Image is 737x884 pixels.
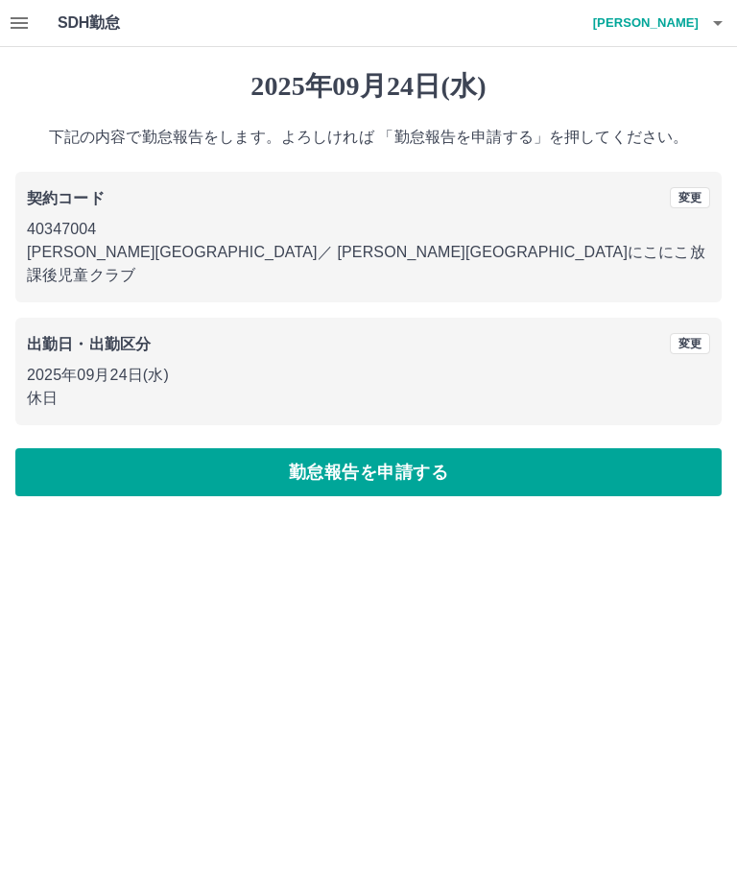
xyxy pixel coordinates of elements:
[27,364,710,387] p: 2025年09月24日(水)
[15,126,722,149] p: 下記の内容で勤怠報告をします。よろしければ 「勤怠報告を申請する」を押してください。
[670,187,710,208] button: 変更
[670,333,710,354] button: 変更
[27,190,105,206] b: 契約コード
[27,387,710,410] p: 休日
[27,241,710,287] p: [PERSON_NAME][GEOGRAPHIC_DATA] ／ [PERSON_NAME][GEOGRAPHIC_DATA]にこにこ放課後児童クラブ
[27,218,710,241] p: 40347004
[15,448,722,496] button: 勤怠報告を申請する
[27,336,151,352] b: 出勤日・出勤区分
[15,70,722,103] h1: 2025年09月24日(水)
